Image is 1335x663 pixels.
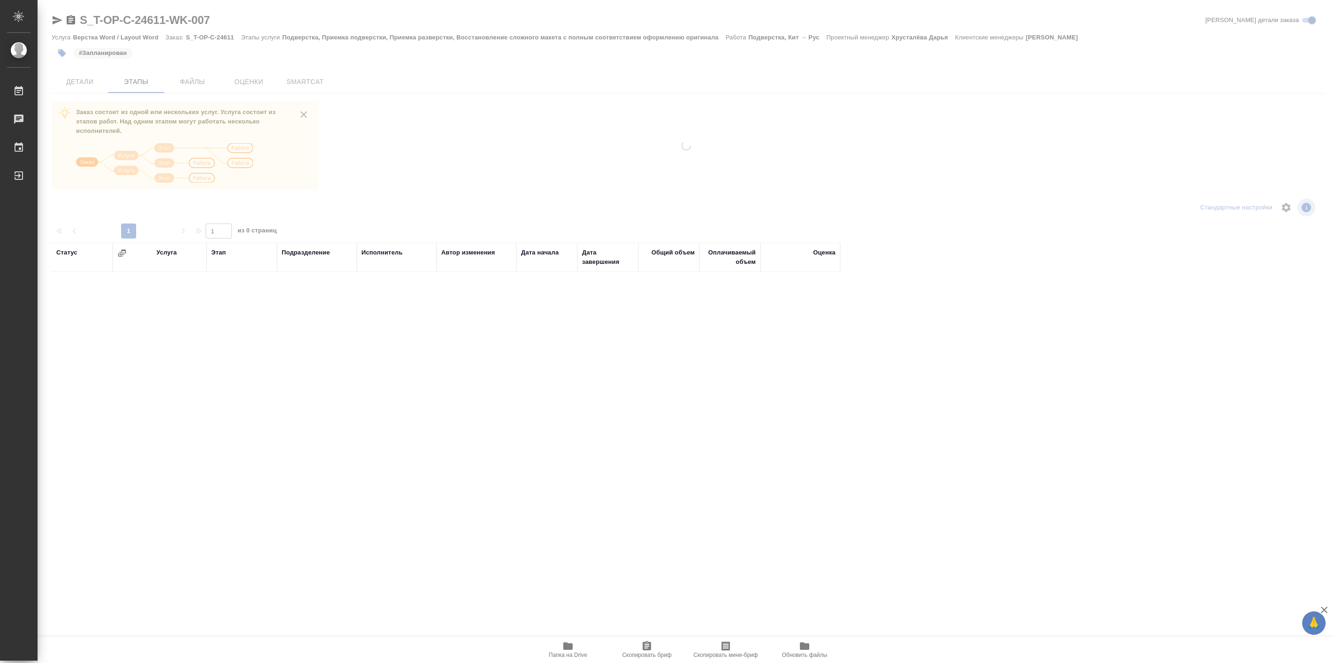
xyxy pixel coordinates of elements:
[765,637,844,663] button: Обновить файлы
[607,637,686,663] button: Скопировать бриф
[529,637,607,663] button: Папка на Drive
[622,652,671,658] span: Скопировать бриф
[813,248,836,257] div: Оценка
[361,248,403,257] div: Исполнитель
[441,248,495,257] div: Автор изменения
[582,248,634,267] div: Дата завершения
[704,248,756,267] div: Оплачиваемый объем
[686,637,765,663] button: Скопировать мини-бриф
[56,248,77,257] div: Статус
[693,652,758,658] span: Скопировать мини-бриф
[282,248,330,257] div: Подразделение
[211,248,226,257] div: Этап
[117,248,127,258] button: Сгруппировать
[1306,613,1322,633] span: 🙏
[156,248,176,257] div: Услуга
[652,248,695,257] div: Общий объем
[1302,611,1326,635] button: 🙏
[549,652,587,658] span: Папка на Drive
[521,248,559,257] div: Дата начала
[782,652,828,658] span: Обновить файлы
